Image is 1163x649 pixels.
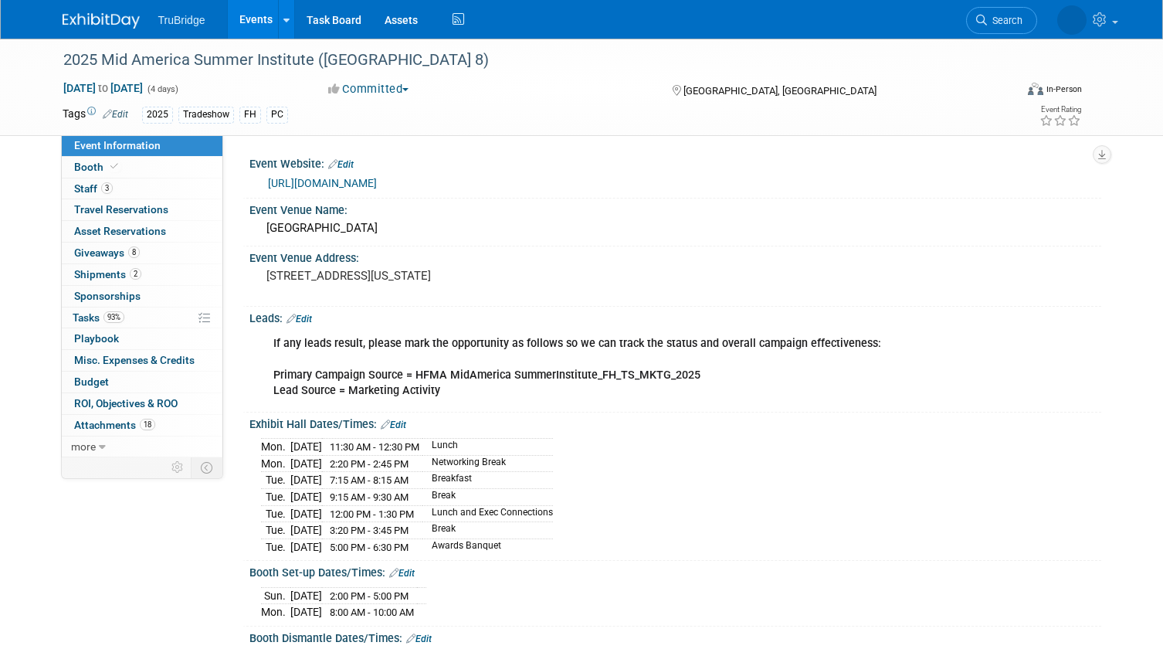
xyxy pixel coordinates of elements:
td: Toggle Event Tabs [191,457,222,477]
td: [DATE] [290,604,322,620]
td: Tue. [261,505,290,522]
span: 18 [140,419,155,430]
div: Exhibit Hall Dates/Times: [249,413,1101,433]
b: Lead Source = Marketing Activity [273,384,440,397]
a: Edit [103,109,128,120]
span: 9:15 AM - 9:30 AM [330,491,409,503]
td: [DATE] [290,439,322,456]
td: [DATE] [290,522,322,539]
button: Committed [323,81,415,97]
span: Misc. Expenses & Credits [74,354,195,366]
a: Budget [62,372,222,392]
td: [DATE] [290,505,322,522]
span: 2:20 PM - 2:45 PM [330,458,409,470]
a: Asset Reservations [62,221,222,242]
span: 8:00 AM - 10:00 AM [330,607,414,618]
a: Misc. Expenses & Credits [62,350,222,371]
b: HFMA MidAmerica SummerInstitute_FH_TS_MKTG_2025 [415,369,700,382]
span: 8 [128,246,140,258]
div: Event Format [931,80,1082,104]
a: Playbook [62,328,222,349]
a: Edit [328,159,354,170]
span: 2 [130,268,141,280]
a: Staff3 [62,178,222,199]
td: Mon. [261,604,290,620]
a: Booth [62,157,222,178]
span: to [96,82,110,94]
a: Edit [406,634,432,644]
span: Budget [74,375,109,388]
a: Travel Reservations [62,199,222,220]
span: Shipments [74,268,141,280]
span: 3 [101,182,113,194]
div: FH [239,107,261,123]
i: Booth reservation complete [110,162,118,171]
td: Awards Banquet [422,539,553,555]
td: Break [422,488,553,505]
td: Tue. [261,539,290,555]
td: Lunch [422,439,553,456]
span: Booth [74,161,121,173]
div: Event Website: [249,152,1101,172]
div: [GEOGRAPHIC_DATA] [261,216,1090,240]
b: If any leads result, please mark the opportunity as follows so we can track the status and overal... [273,337,881,350]
span: 11:30 AM - 12:30 PM [330,441,419,453]
span: Sponsorships [74,290,141,302]
span: TruBridge [158,14,205,26]
span: more [71,440,96,453]
span: Staff [74,182,113,195]
td: Personalize Event Tab Strip [164,457,192,477]
div: Booth Set-up Dates/Times: [249,561,1101,581]
a: Event Information [62,135,222,156]
div: 2025 Mid America Summer Institute ([GEOGRAPHIC_DATA] 8) [58,46,995,74]
div: Event Rating [1039,106,1081,114]
a: Tasks93% [62,308,222,328]
div: 2025 [142,107,173,123]
td: [DATE] [290,587,322,604]
td: [DATE] [290,488,322,505]
div: Tradeshow [178,107,234,123]
div: In-Person [1046,83,1082,95]
div: Leads: [249,307,1101,327]
div: Event Venue Address: [249,246,1101,266]
a: [URL][DOMAIN_NAME] [268,177,377,189]
span: 2:00 PM - 5:00 PM [330,590,409,602]
img: Format-Inperson.png [1028,83,1043,95]
span: Asset Reservations [74,225,166,237]
span: Search [987,15,1022,26]
span: Travel Reservations [74,203,168,216]
a: Edit [287,314,312,324]
td: Breakfast [422,472,553,489]
td: Sun. [261,587,290,604]
span: 12:00 PM - 1:30 PM [330,508,414,520]
span: Giveaways [74,246,140,259]
span: Event Information [74,139,161,151]
b: Primary Campaign Source = [273,369,412,382]
a: Search [966,7,1037,34]
span: (4 days) [146,84,178,94]
td: Tue. [261,522,290,539]
span: Tasks [73,311,124,324]
td: [DATE] [290,539,322,555]
span: Playbook [74,332,119,345]
span: 5:00 PM - 6:30 PM [330,542,409,553]
td: [DATE] [290,472,322,489]
span: [GEOGRAPHIC_DATA], [GEOGRAPHIC_DATA] [683,85,876,97]
pre: [STREET_ADDRESS][US_STATE] [266,269,588,283]
span: Attachments [74,419,155,431]
span: 93% [103,311,124,323]
td: Mon. [261,439,290,456]
img: Marg Louwagie [1057,5,1087,35]
td: Networking Break [422,455,553,472]
td: Tue. [261,488,290,505]
img: ExhibitDay [63,13,140,29]
div: Event Venue Name: [249,199,1101,218]
span: [DATE] [DATE] [63,81,144,95]
a: ROI, Objectives & ROO [62,393,222,414]
td: [DATE] [290,455,322,472]
a: Attachments18 [62,415,222,436]
span: 3:20 PM - 3:45 PM [330,525,409,536]
td: Mon. [261,455,290,472]
span: ROI, Objectives & ROO [74,397,178,409]
a: more [62,437,222,457]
